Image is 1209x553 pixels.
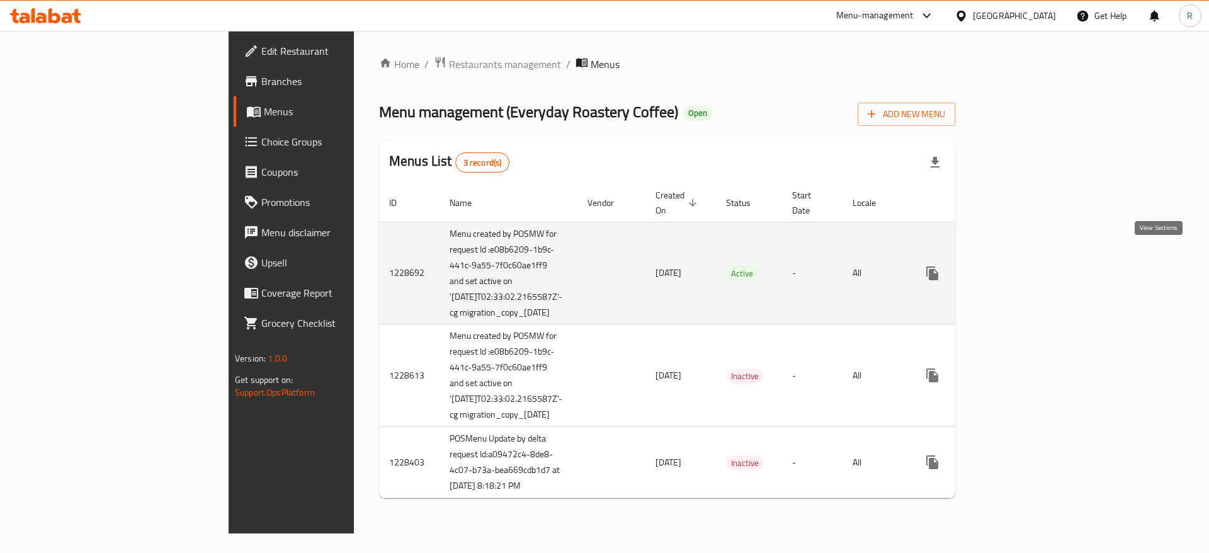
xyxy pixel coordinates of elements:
button: more [917,258,948,288]
button: Change Status [948,258,978,288]
span: Menu disclaimer [261,225,421,240]
span: Menu management ( Everyday Roastery Coffee ) [379,98,678,126]
a: Branches [234,66,431,96]
span: Choice Groups [261,134,421,149]
td: - [782,222,843,324]
span: Locale [853,195,892,210]
div: Menu-management [836,8,914,23]
a: Menu disclaimer [234,217,431,248]
button: Change Status [948,447,978,477]
span: Upsell [261,255,421,270]
h2: Menus List [389,152,509,173]
nav: breadcrumb [379,56,955,72]
span: Coverage Report [261,285,421,300]
a: Support.OpsPlatform [235,384,315,401]
a: Upsell [234,248,431,278]
li: / [566,57,570,72]
span: Grocery Checklist [261,316,421,331]
td: - [782,427,843,498]
span: Active [726,266,758,281]
td: POSMenu Update by delta request Id:a09472c4-8de8-4c07-b73a-bea669cdb1d7 at [DATE] 8:18:21 PM [440,427,577,498]
span: Coupons [261,164,421,180]
a: Menus [234,96,431,127]
span: Get support on: [235,372,293,388]
span: R [1187,9,1193,23]
span: Restaurants management [449,57,561,72]
button: Add New Menu [858,103,955,126]
div: Inactive [726,368,764,384]
a: Coverage Report [234,278,431,308]
span: 3 record(s) [456,157,509,169]
td: Menu created by POSMW for request Id :e08b6209-1b9c-441c-9a55-7f0c60ae1ff9 and set active on '[DA... [440,324,577,427]
span: Inactive [726,369,764,384]
span: Promotions [261,195,421,210]
span: [DATE] [656,367,681,384]
span: Menus [264,104,421,119]
td: All [843,324,907,427]
a: Choice Groups [234,127,431,157]
span: Name [450,195,488,210]
td: All [843,222,907,324]
td: Menu created by POSMW for request Id :e08b6209-1b9c-441c-9a55-7f0c60ae1ff9 and set active on '[DA... [440,222,577,324]
span: Start Date [792,188,827,218]
div: [GEOGRAPHIC_DATA] [973,9,1056,23]
span: 1.0.0 [268,350,287,367]
button: more [917,447,948,477]
a: Restaurants management [434,56,561,72]
td: - [782,324,843,427]
a: Promotions [234,187,431,217]
span: Branches [261,74,421,89]
span: [DATE] [656,265,681,281]
div: Open [683,106,712,121]
span: Open [683,108,712,118]
button: more [917,360,948,391]
span: Inactive [726,456,764,470]
button: Change Status [948,360,978,391]
span: Status [726,195,767,210]
div: Total records count [455,152,510,173]
div: Inactive [726,455,764,470]
table: enhanced table [379,184,1048,499]
div: Export file [920,147,950,178]
span: ID [389,195,413,210]
a: Edit Restaurant [234,36,431,66]
span: [DATE] [656,454,681,470]
span: Add New Menu [868,106,945,122]
a: Grocery Checklist [234,308,431,338]
span: Menus [591,57,620,72]
th: Actions [907,184,1048,222]
span: Created On [656,188,701,218]
span: Vendor [587,195,630,210]
span: Version: [235,350,266,367]
span: Edit Restaurant [261,43,421,59]
a: Coupons [234,157,431,187]
td: All [843,427,907,498]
